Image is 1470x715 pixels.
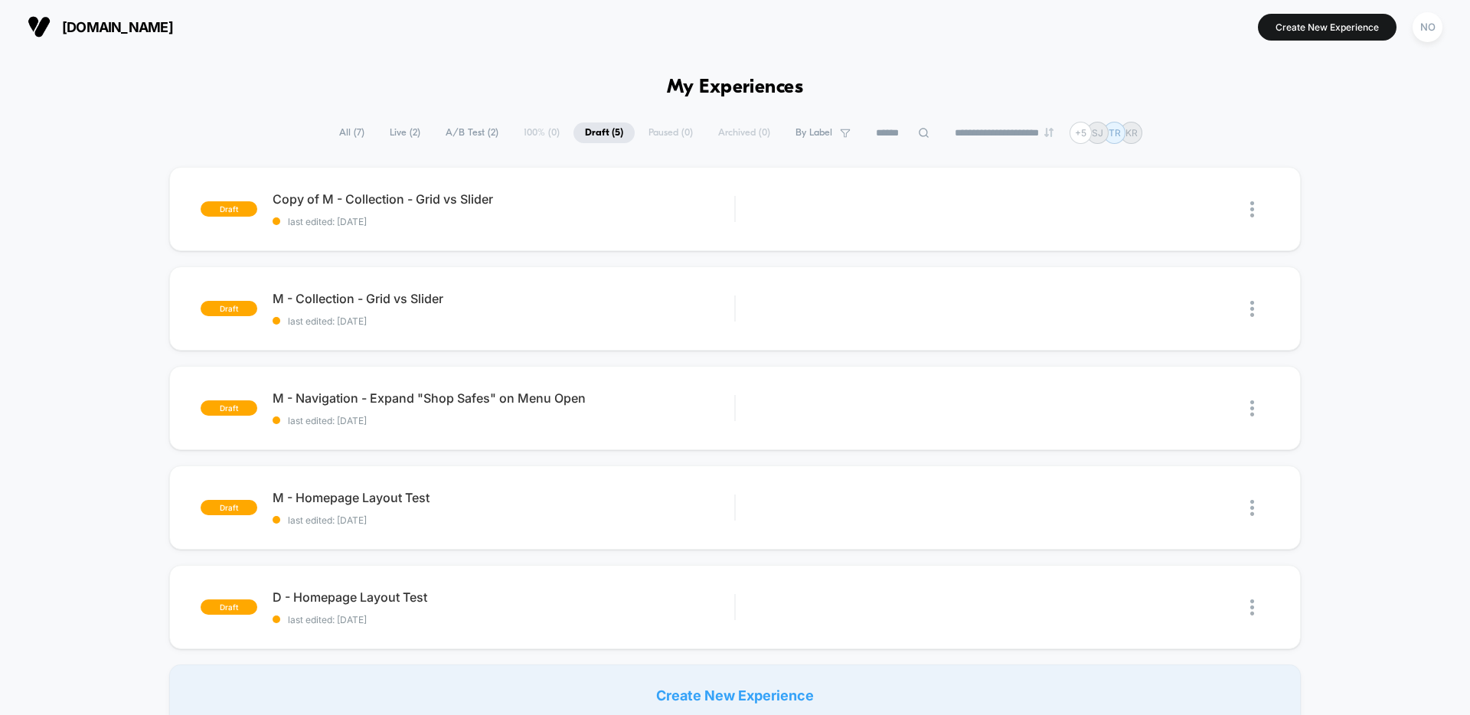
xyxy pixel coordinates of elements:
p: SJ [1092,127,1103,139]
span: draft [201,500,257,515]
span: Live ( 2 ) [378,122,432,143]
span: Draft ( 5 ) [573,122,635,143]
img: close [1250,301,1254,317]
img: close [1250,201,1254,217]
span: M - Homepage Layout Test [273,490,734,505]
span: M - Navigation - Expand "Shop Safes" on Menu Open [273,390,734,406]
button: Create New Experience [1258,14,1396,41]
span: draft [201,201,257,217]
span: M - Collection - Grid vs Slider [273,291,734,306]
span: draft [201,599,257,615]
span: draft [201,301,257,316]
span: [DOMAIN_NAME] [62,19,173,35]
span: All ( 7 ) [328,122,376,143]
span: last edited: [DATE] [273,216,734,227]
span: By Label [795,127,832,139]
span: last edited: [DATE] [273,514,734,526]
p: TR [1109,127,1121,139]
span: A/B Test ( 2 ) [434,122,510,143]
button: [DOMAIN_NAME] [23,15,178,39]
p: KR [1125,127,1138,139]
img: close [1250,599,1254,615]
img: end [1044,128,1053,137]
span: D - Homepage Layout Test [273,589,734,605]
span: Copy of M - Collection - Grid vs Slider [273,191,734,207]
span: draft [201,400,257,416]
div: NO [1413,12,1442,42]
h1: My Experiences [667,77,804,99]
div: + 5 [1070,122,1092,144]
img: Visually logo [28,15,51,38]
img: close [1250,500,1254,516]
span: last edited: [DATE] [273,415,734,426]
button: NO [1408,11,1447,43]
span: last edited: [DATE] [273,315,734,327]
img: close [1250,400,1254,416]
span: last edited: [DATE] [273,614,734,625]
